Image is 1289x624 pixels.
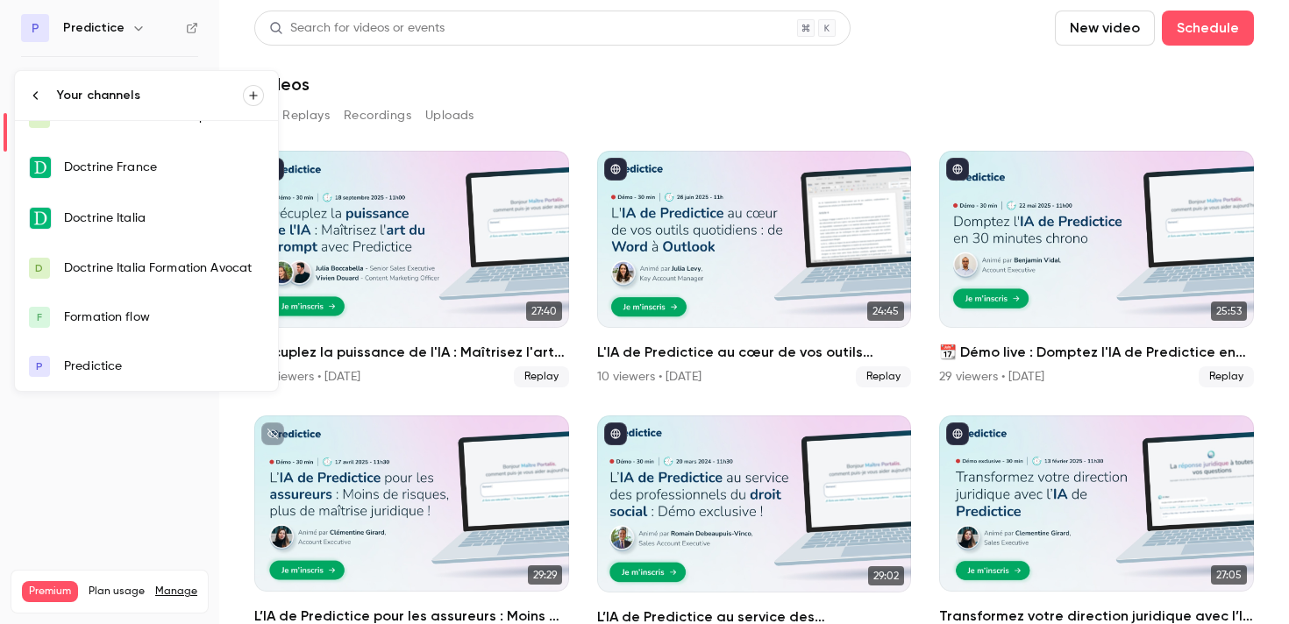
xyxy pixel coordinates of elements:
div: Doctrine Italia Formation Avocat [64,259,264,277]
span: F [37,309,42,325]
div: Formation flow [64,308,264,326]
span: D [35,260,43,276]
div: Doctrine Italia [64,209,264,227]
div: Your channels [57,87,243,104]
div: Doctrine France [64,159,264,176]
div: Predictice [64,358,264,375]
span: P [36,358,43,374]
img: Doctrine France [30,157,51,178]
img: Doctrine Italia [30,208,51,229]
